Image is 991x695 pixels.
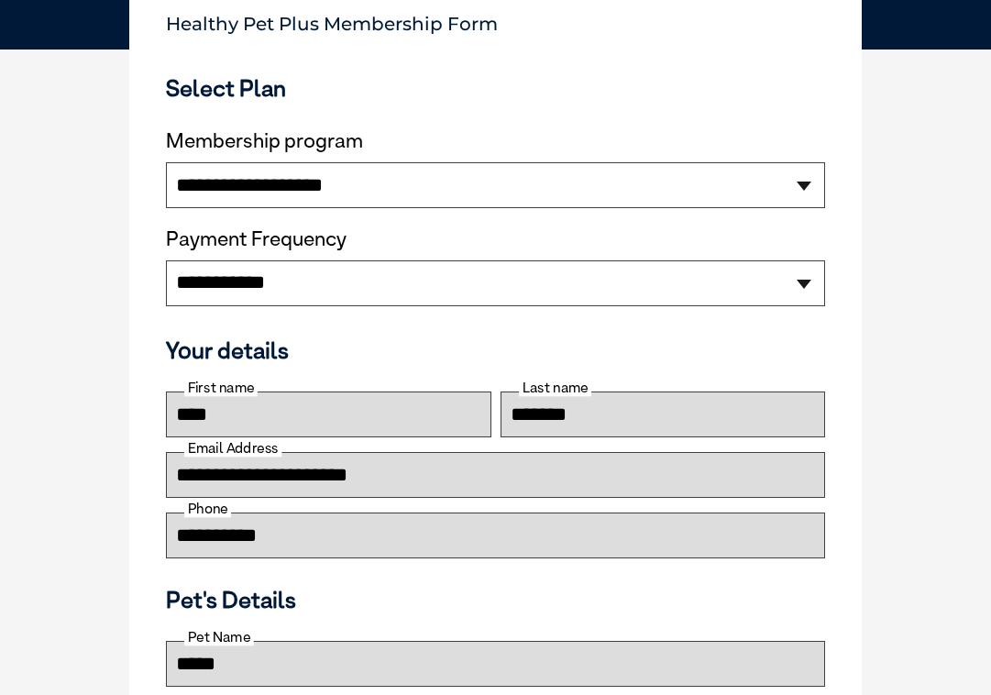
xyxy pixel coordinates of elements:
h3: Pet's Details [159,586,832,613]
label: Email Address [184,440,281,457]
label: Last name [519,380,591,396]
p: Healthy Pet Plus Membership Form [166,5,825,35]
label: First name [184,380,258,396]
label: Phone [184,501,231,517]
label: Membership program [166,129,825,153]
h3: Select Plan [166,74,825,102]
label: Payment Frequency [166,227,347,251]
h3: Your details [166,336,825,364]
